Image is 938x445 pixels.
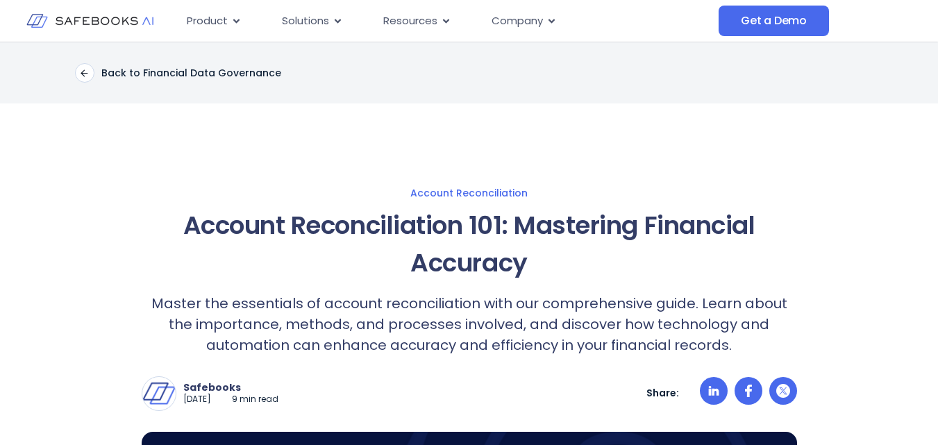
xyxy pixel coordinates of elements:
[183,381,278,394] p: Safebooks
[741,14,807,28] span: Get a Demo
[383,13,437,29] span: Resources
[646,387,679,399] p: Share:
[282,13,329,29] span: Solutions
[75,63,281,83] a: Back to Financial Data Governance
[232,394,278,405] p: 9 min read
[142,207,797,282] h1: Account Reconciliation 101: Mastering Financial Accuracy
[187,13,228,29] span: Product
[101,67,281,79] p: Back to Financial Data Governance
[183,394,211,405] p: [DATE]
[142,293,797,355] p: Master the essentials of account reconciliation with our comprehensive guide. Learn about the imp...
[492,13,543,29] span: Company
[14,187,924,199] a: Account Reconciliation
[176,8,719,35] div: Menu Toggle
[176,8,719,35] nav: Menu
[142,377,176,410] img: Safebooks
[719,6,829,36] a: Get a Demo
